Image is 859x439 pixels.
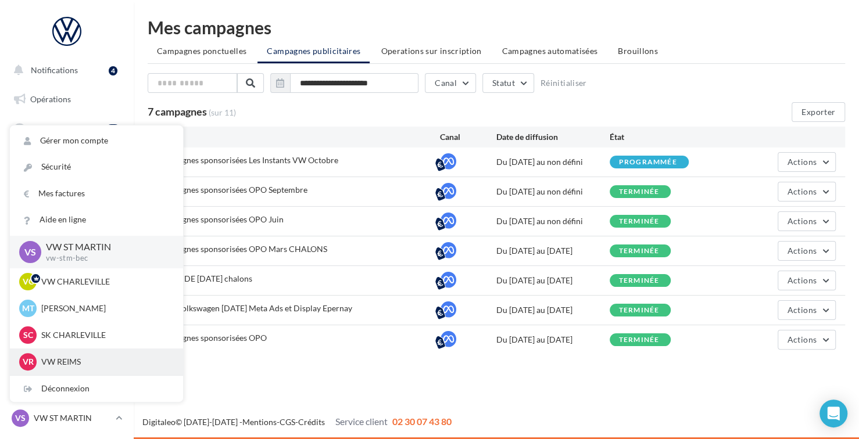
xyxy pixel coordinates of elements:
div: Du [DATE] au non défini [496,186,610,197]
button: Exporter [792,102,845,122]
p: vw-stm-bec [46,253,164,264]
span: VS [15,412,26,424]
span: VS [24,245,36,258]
button: Actions [778,241,836,261]
button: Actions [778,152,836,172]
span: Opérations [30,94,71,104]
span: Actions [788,216,817,226]
span: 02 30 07 43 80 [392,416,452,427]
a: Digitaleo [142,417,176,427]
a: VS VW ST MARTIN [9,407,124,429]
span: Operations sur inscription [381,46,481,56]
span: Campagnes sponsorisées OPO Septembre [157,185,307,195]
button: Actions [778,271,836,290]
span: Campagnes sponsorisées OPO Mars CHALONS [157,244,327,254]
div: terminée [619,218,660,225]
div: terminée [619,188,660,196]
span: Actions [788,246,817,256]
div: Open Intercom Messenger [819,400,847,427]
a: Crédits [298,417,325,427]
span: MT [22,303,34,314]
button: Réinitialiser [541,78,587,88]
span: OPO Volkswagen Janvier 2025 Meta Ads et Display Epernay [157,303,352,313]
div: programmée [619,159,677,166]
span: VC [23,276,34,287]
span: Service client [335,416,388,427]
a: Contacts [7,203,127,228]
span: Actions [788,334,817,344]
span: Notifications [31,65,78,75]
div: terminée [619,247,660,255]
span: Actions [788,275,817,285]
button: Actions [778,330,836,350]
a: Visibilité en ligne [7,146,127,170]
p: VW ST MARTIN [34,412,111,424]
span: Campagnes sponsorisées OPO Juin [157,214,284,224]
div: 4 [109,66,117,75]
div: terminée [619,336,660,344]
span: Actions [788,305,817,315]
a: Sécurité [10,154,183,180]
span: Campagnes sponsorisées OPO [157,333,267,343]
p: VW REIMS [41,356,169,368]
a: Campagnes DataOnDemand [7,329,127,363]
span: 7 campagnes [148,105,207,118]
p: [PERSON_NAME] [41,303,169,314]
div: Du [DATE] au non défini [496,156,610,168]
a: Mes factures [10,181,183,207]
div: Du [DATE] au [DATE] [496,275,610,286]
span: SC [23,329,33,341]
a: Mentions [242,417,277,427]
a: Opérations [7,87,127,111]
div: Du [DATE] au [DATE] [496,245,610,257]
span: Actions [788,157,817,167]
a: CGS [280,417,295,427]
div: Date de diffusion [496,131,610,143]
div: Du [DATE] au [DATE] [496,334,610,346]
a: Calendrier [7,261,127,286]
button: Statut [482,73,534,93]
span: © [DATE]-[DATE] - - - [142,417,452,427]
button: Actions [778,182,836,201]
p: VW ST MARTIN [46,240,164,254]
a: Campagnes [7,175,127,199]
p: VW CHARLEVILLE [41,276,169,287]
button: Canal [425,73,476,93]
div: Déconnexion [10,376,183,402]
div: État [610,131,723,143]
div: Du [DATE] au non défini [496,215,610,227]
div: Mes campagnes [148,19,845,36]
span: Boîte de réception [30,123,96,133]
span: (sur 11) [209,107,236,117]
span: OFFRE DE FEVRIER 25 chalons [157,274,252,283]
a: PLV et print personnalisable [7,290,127,324]
div: Canal [440,131,496,143]
button: Notifications 4 [7,58,122,82]
a: Aide en ligne [10,207,183,233]
span: Actions [788,186,817,196]
a: Médiathèque [7,232,127,257]
span: Campagnes ponctuelles [157,46,246,56]
button: Actions [778,211,836,231]
a: Gérer mon compte [10,128,183,154]
span: Campagnes sponsorisées Les Instants VW Octobre [157,155,338,165]
div: Du [DATE] au [DATE] [496,304,610,316]
span: Brouillons [618,46,658,56]
span: VR [23,356,34,368]
div: terminée [619,277,660,285]
a: Boîte de réception93 [7,116,127,141]
div: Nom [157,131,440,143]
p: SK CHARLEVILLE [41,329,169,341]
span: Campagnes automatisées [502,46,598,56]
button: Actions [778,300,836,320]
div: terminée [619,307,660,314]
